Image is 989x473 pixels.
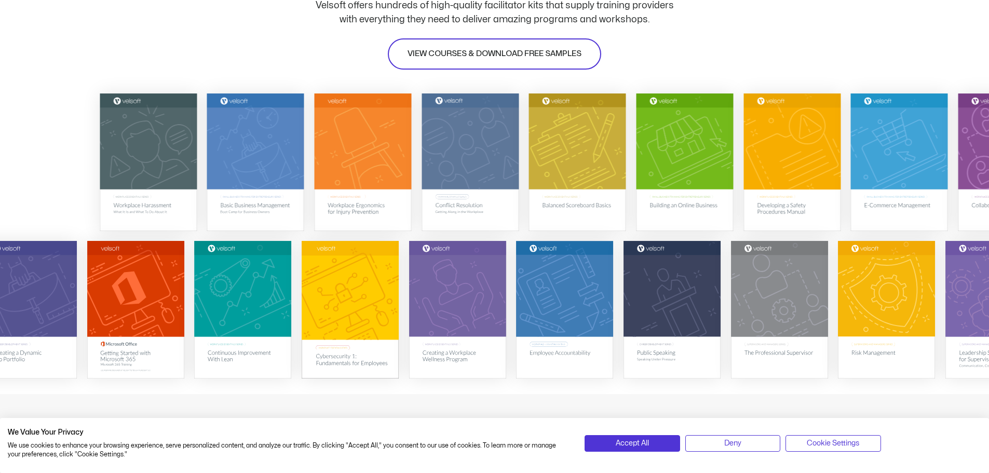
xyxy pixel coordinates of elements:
[807,438,859,449] span: Cookie Settings
[785,435,880,452] button: Adjust cookie preferences
[685,435,780,452] button: Deny all cookies
[8,428,569,437] h2: We Value Your Privacy
[8,441,569,459] p: We use cookies to enhance your browsing experience, serve personalized content, and analyze our t...
[408,48,581,60] span: VIEW COURSES & DOWNLOAD FREE SAMPLES
[616,438,649,449] span: Accept All
[388,38,601,70] a: VIEW COURSES & DOWNLOAD FREE SAMPLES
[585,435,680,452] button: Accept all cookies
[724,438,741,449] span: Deny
